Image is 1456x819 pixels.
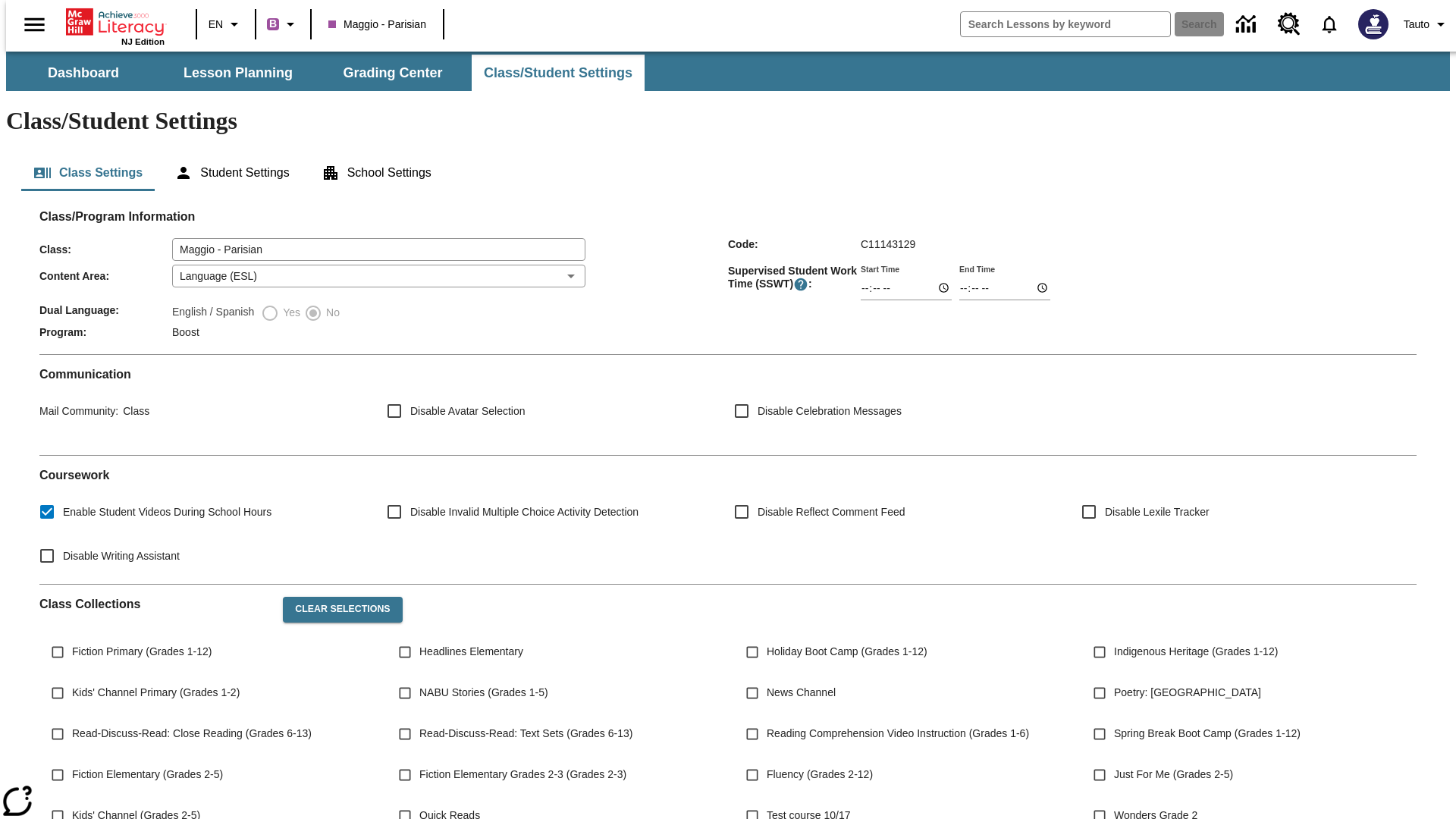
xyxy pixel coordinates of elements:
[728,265,861,292] span: Supervised Student Work Time (SSWT) :
[861,238,915,250] span: C11143129
[322,305,340,321] span: No
[39,367,1417,443] div: Communication
[63,504,271,520] span: Enable Student Videos During School Hours
[767,644,927,660] span: Holiday Boot Camp (Grades 1-12)
[283,597,402,623] button: Clear Selections
[1105,504,1210,520] span: Disable Lexile Tracker
[419,685,548,701] span: NABU Stories (Grades 1-5)
[172,265,585,287] div: Language (ESL)
[162,55,314,91] button: Lesson Planning
[472,55,645,91] button: Class/Student Settings
[66,7,165,37] a: Home
[39,224,1417,342] div: Class/Program Information
[121,37,165,46] span: NJ Edition
[317,55,469,91] button: Grading Center
[162,155,301,191] button: Student Settings
[767,726,1029,742] span: Reading Comprehension Video Instruction (Grades 1-6)
[961,12,1170,36] input: search field
[39,304,172,316] span: Dual Language :
[72,685,240,701] span: Kids' Channel Primary (Grades 1-2)
[39,405,118,417] span: Mail Community :
[861,263,899,275] label: Start Time
[118,405,149,417] span: Class
[793,277,808,292] button: Supervised Student Work Time is the timeframe when students can take LevelSet and when lessons ar...
[72,767,223,783] span: Fiction Elementary (Grades 2-5)
[48,64,119,82] span: Dashboard
[1269,4,1310,45] a: Resource Center, Will open in new tab
[6,107,1450,135] h1: Class/Student Settings
[1114,685,1261,701] span: Poetry: [GEOGRAPHIC_DATA]
[1114,644,1278,660] span: Indigenous Heritage (Grades 1-12)
[1349,5,1398,44] button: Select a new avatar
[21,155,155,191] button: Class Settings
[21,155,1435,191] div: Class/Student Settings
[959,263,995,275] label: End Time
[1114,767,1233,783] span: Just For Me (Grades 2-5)
[309,155,444,191] button: School Settings
[202,11,250,38] button: Language: EN, Select a language
[328,17,426,33] span: Maggio - Parisian
[39,468,1417,482] h2: Course work
[261,11,306,38] button: Boost Class color is purple. Change class color
[39,270,172,282] span: Content Area :
[484,64,632,82] span: Class/Student Settings
[8,55,159,91] button: Dashboard
[39,367,1417,381] h2: Communication
[728,238,861,250] span: Code :
[410,504,639,520] span: Disable Invalid Multiple Choice Activity Detection
[419,644,523,660] span: Headlines Elementary
[419,726,632,742] span: Read-Discuss-Read: Text Sets (Grades 6-13)
[758,504,905,520] span: Disable Reflect Comment Feed
[72,726,312,742] span: Read-Discuss-Read: Close Reading (Grades 6-13)
[767,685,836,701] span: News Channel
[269,14,277,33] span: B
[12,2,57,47] button: Open side menu
[39,597,271,611] h2: Class Collections
[172,326,199,338] span: Boost
[6,52,1450,91] div: SubNavbar
[1358,9,1389,39] img: Avatar
[343,64,442,82] span: Grading Center
[39,468,1417,572] div: Coursework
[66,5,165,46] div: Home
[39,243,172,256] span: Class :
[184,64,293,82] span: Lesson Planning
[172,304,254,322] label: English / Spanish
[1310,5,1349,44] a: Notifications
[758,403,902,419] span: Disable Celebration Messages
[419,767,626,783] span: Fiction Elementary Grades 2-3 (Grades 2-3)
[72,644,212,660] span: Fiction Primary (Grades 1-12)
[39,326,172,338] span: Program :
[6,55,646,91] div: SubNavbar
[767,767,873,783] span: Fluency (Grades 2-12)
[410,403,526,419] span: Disable Avatar Selection
[39,209,1417,224] h2: Class/Program Information
[1227,4,1269,45] a: Data Center
[1398,11,1456,38] button: Profile/Settings
[279,305,300,321] span: Yes
[1404,17,1429,33] span: Tauto
[172,238,585,261] input: Class
[63,548,180,564] span: Disable Writing Assistant
[1114,726,1301,742] span: Spring Break Boot Camp (Grades 1-12)
[209,17,223,33] span: EN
